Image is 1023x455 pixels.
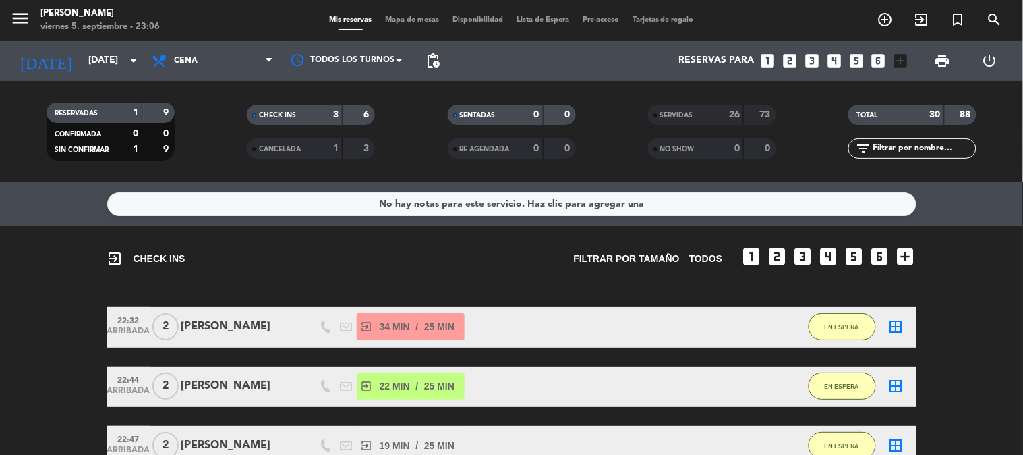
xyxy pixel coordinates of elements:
button: EN ESPERA [809,373,876,400]
strong: 3 [333,110,339,119]
i: looks_6 [870,52,887,70]
strong: 30 [930,110,941,119]
i: [DATE] [10,46,82,76]
i: exit_to_app [107,250,123,267]
i: looks_5 [848,52,865,70]
strong: 0 [564,110,573,119]
button: EN ESPERA [809,313,876,340]
strong: 0 [534,144,539,153]
strong: 0 [734,144,740,153]
strong: 0 [534,110,539,119]
span: NO SHOW [660,146,695,153]
i: add_box [892,52,910,70]
span: 19 MIN [380,438,410,454]
i: power_settings_new [981,53,997,69]
i: turned_in_not [950,11,966,28]
strong: 0 [163,129,171,138]
span: Mapa de mesas [378,16,446,24]
span: 2 [152,313,179,340]
i: border_all [888,319,904,335]
span: CONFIRMADA [55,131,101,138]
span: CHECK INS [107,250,185,267]
i: border_all [888,378,904,394]
span: ARRIBADA [112,327,146,342]
strong: 73 [759,110,773,119]
strong: 26 [729,110,740,119]
i: exit_to_app [361,439,373,452]
i: exit_to_app [361,380,373,392]
span: Disponibilidad [446,16,510,24]
span: / [416,438,419,454]
span: RE AGENDADA [460,146,510,153]
span: 34 MIN [380,319,410,335]
span: 22:47 [112,431,146,446]
span: EN ESPERA [825,323,859,331]
i: arrow_drop_down [125,53,142,69]
span: 22:44 [112,371,146,387]
i: looks_two [767,246,788,267]
strong: 6 [364,110,372,119]
span: Filtrar por tamaño [574,251,680,267]
i: exit_to_app [361,321,373,333]
span: SERVIDAS [660,112,693,119]
span: pending_actions [425,53,441,69]
span: Pre-acceso [576,16,626,24]
i: looks_4 [818,246,840,267]
span: ARRIBADA [112,386,146,402]
span: Cena [174,56,198,65]
span: 25 MIN [424,379,455,394]
span: print [935,53,951,69]
i: exit_to_app [914,11,930,28]
span: 22 MIN [380,379,410,394]
span: SENTADAS [460,112,496,119]
span: EN ESPERA [825,442,859,450]
span: SIN CONFIRMAR [55,146,109,153]
i: border_all [888,437,904,454]
i: looks_3 [803,52,821,70]
i: looks_two [781,52,798,70]
i: looks_one [759,52,776,70]
strong: 3 [364,144,372,153]
strong: 0 [765,144,773,153]
div: [PERSON_NAME] [181,377,296,395]
input: Filtrar por nombre... [871,141,976,156]
span: 25 MIN [424,319,455,335]
span: / [416,379,419,394]
span: CANCELADA [259,146,301,153]
span: 25 MIN [424,438,455,454]
strong: 9 [163,144,171,154]
span: Tarjetas de regalo [626,16,701,24]
button: menu [10,8,30,33]
div: No hay notas para este servicio. Haz clic para agregar una [379,196,644,212]
strong: 1 [133,108,138,117]
span: TOTAL [856,112,877,119]
strong: 0 [564,144,573,153]
i: looks_5 [844,246,865,267]
span: Reservas para [678,55,754,66]
i: filter_list [855,140,871,157]
span: 2 [152,373,179,400]
div: [PERSON_NAME] [181,318,296,336]
i: menu [10,8,30,28]
span: Mis reservas [322,16,378,24]
span: Lista de Espera [510,16,576,24]
i: looks_3 [792,246,814,267]
span: EN ESPERA [825,383,859,390]
div: [PERSON_NAME] [40,7,160,20]
i: add_box [895,246,916,267]
span: RESERVADAS [55,110,98,117]
div: LOG OUT [966,41,1013,81]
span: / [416,319,419,335]
strong: 9 [163,108,171,117]
span: TODOS [689,251,723,267]
i: search [987,11,1003,28]
div: [PERSON_NAME] [181,437,296,454]
strong: 88 [960,110,974,119]
i: looks_6 [869,246,891,267]
div: viernes 5. septiembre - 23:06 [40,20,160,34]
strong: 0 [133,129,138,138]
i: looks_one [741,246,763,267]
span: CHECK INS [259,112,296,119]
i: add_circle_outline [877,11,894,28]
strong: 1 [133,144,138,154]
